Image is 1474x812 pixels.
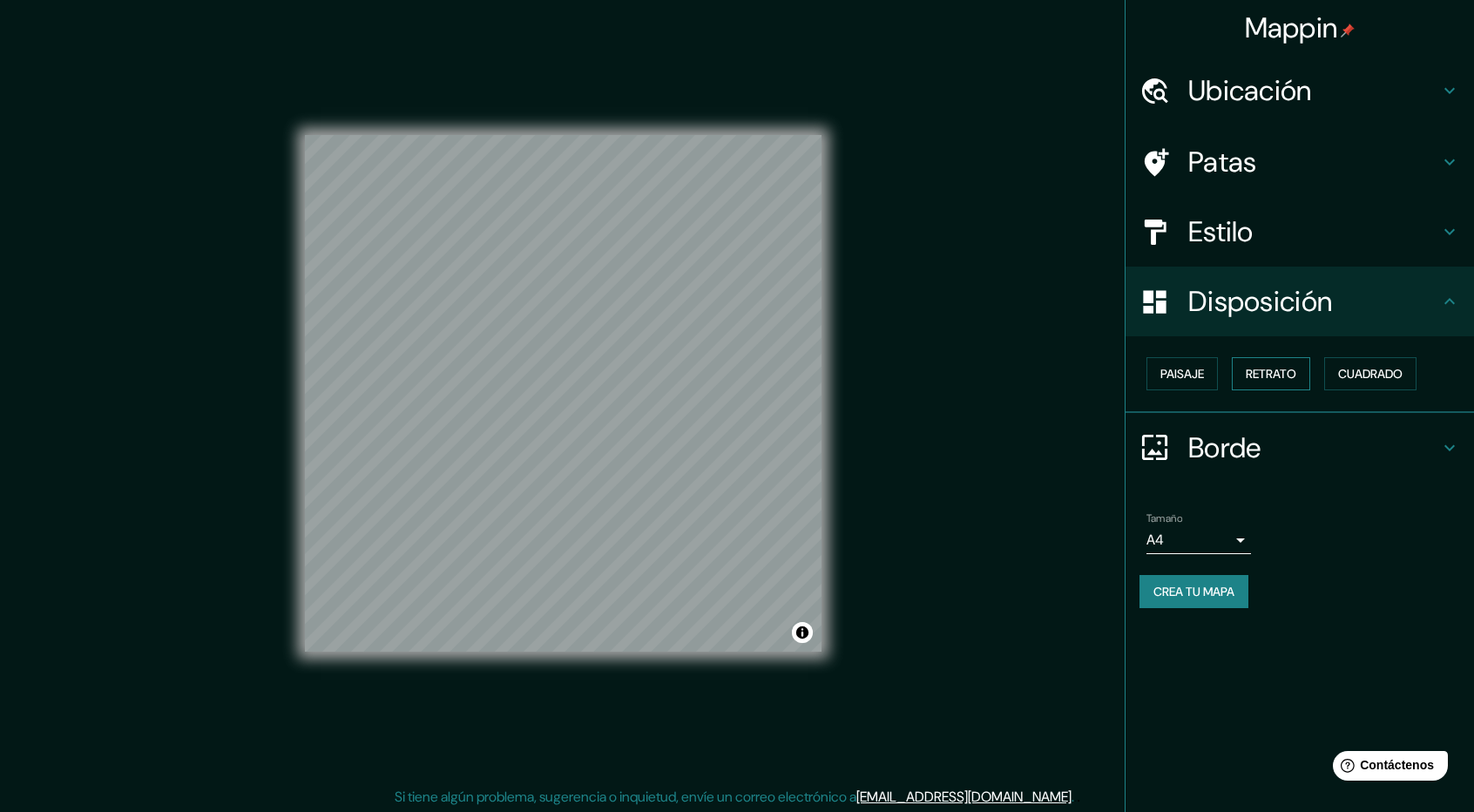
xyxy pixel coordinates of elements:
button: Paisaje [1146,357,1218,390]
font: Si tiene algún problema, sugerencia o inquietud, envíe un correo electrónico a [395,788,856,806]
font: Paisaje [1160,366,1204,382]
iframe: Lanzador de widgets de ayuda [1319,744,1455,793]
font: . [1077,787,1080,806]
font: Ubicación [1188,72,1312,109]
font: Retrato [1246,366,1296,382]
div: Disposición [1126,267,1474,336]
font: Estilo [1188,213,1254,250]
font: Borde [1188,430,1261,466]
font: Tamaño [1146,511,1182,525]
a: [EMAIL_ADDRESS][DOMAIN_NAME] [856,788,1072,806]
div: Ubicación [1126,56,1474,125]
div: Patas [1126,127,1474,197]
font: Cuadrado [1338,366,1403,382]
font: . [1072,788,1074,806]
canvas: Mapa [305,135,822,652]
div: Estilo [1126,197,1474,267]
button: Cuadrado [1324,357,1417,390]
button: Retrato [1232,357,1310,390]
font: Patas [1188,144,1257,180]
font: . [1074,787,1077,806]
button: Crea tu mapa [1139,575,1248,608]
div: A4 [1146,526,1251,554]
font: Crea tu mapa [1153,584,1234,599]
font: A4 [1146,531,1164,549]
img: pin-icon.png [1341,24,1355,37]
div: Borde [1126,413,1474,483]
font: Disposición [1188,283,1332,320]
button: Activar o desactivar atribución [792,622,813,643]
font: Mappin [1245,10,1338,46]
